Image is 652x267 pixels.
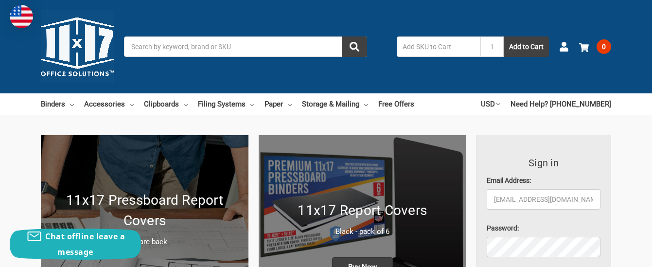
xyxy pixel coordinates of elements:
h3: Sign in [487,156,601,170]
p: They are back [51,236,238,248]
a: Clipboards [144,93,188,115]
input: Search by keyword, brand or SKU [124,36,367,57]
h1: 11x17 Pressboard Report Covers [51,190,238,231]
button: Chat offline leave a message [10,229,141,260]
a: Binders [41,93,74,115]
button: Add to Cart [504,36,549,57]
a: Accessories [84,93,134,115]
a: Free Offers [378,93,414,115]
img: 11x17.com [41,10,114,83]
a: 0 [579,34,611,59]
label: Email Address: [487,176,601,186]
a: Paper [264,93,292,115]
img: duty and tax information for United States [10,5,33,28]
h1: 11x17 Report Covers [269,200,456,221]
a: Need Help? [PHONE_NUMBER] [511,93,611,115]
input: Add SKU to Cart [397,36,480,57]
a: Storage & Mailing [302,93,368,115]
a: USD [481,93,500,115]
span: 0 [597,39,611,54]
p: Black - pack of 6 [269,226,456,237]
span: Chat offline leave a message [45,231,125,257]
a: Filing Systems [198,93,254,115]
